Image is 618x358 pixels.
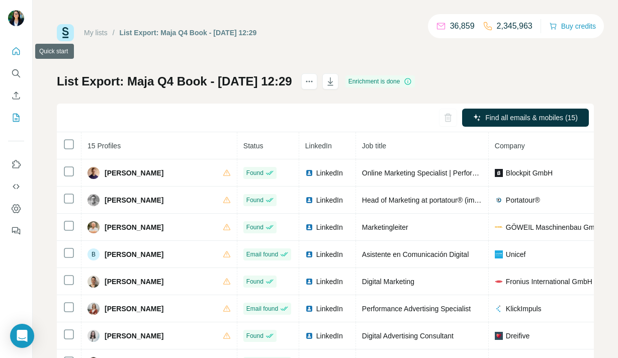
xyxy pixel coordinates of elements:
[246,331,263,340] span: Found
[87,303,100,315] img: Avatar
[87,330,100,342] img: Avatar
[506,195,540,205] span: Portatour®
[8,10,24,26] img: Avatar
[362,196,516,204] span: Head of Marketing at portatour® (impactit GmbH)
[495,196,503,204] img: company-logo
[506,249,526,259] span: Unicef
[57,73,292,89] h1: List Export: Maja Q4 Book - [DATE] 12:29
[105,195,163,205] span: [PERSON_NAME]
[113,28,115,38] li: /
[8,155,24,173] button: Use Surfe on LinkedIn
[8,222,24,240] button: Feedback
[316,304,343,314] span: LinkedIn
[362,278,414,286] span: Digital Marketing
[305,305,313,313] img: LinkedIn logo
[105,304,163,314] span: [PERSON_NAME]
[246,304,278,313] span: Email found
[305,223,313,231] img: LinkedIn logo
[8,64,24,82] button: Search
[506,331,529,341] span: Dreifive
[495,226,503,228] img: company-logo
[10,324,34,348] div: Open Intercom Messenger
[462,109,589,127] button: Find all emails & mobiles (15)
[305,332,313,340] img: LinkedIn logo
[105,222,163,232] span: [PERSON_NAME]
[105,331,163,341] span: [PERSON_NAME]
[305,169,313,177] img: LinkedIn logo
[8,86,24,105] button: Enrich CSV
[316,168,343,178] span: LinkedIn
[246,277,263,286] span: Found
[87,248,100,260] div: B
[305,250,313,258] img: LinkedIn logo
[506,277,592,287] span: Fronius International GmbH
[316,222,343,232] span: LinkedIn
[87,221,100,233] img: Avatar
[316,249,343,259] span: LinkedIn
[485,113,578,123] span: Find all emails & mobiles (15)
[549,19,596,33] button: Buy credits
[246,196,263,205] span: Found
[8,42,24,60] button: Quick start
[345,75,415,87] div: Enrichment is done
[87,194,100,206] img: Avatar
[362,250,469,258] span: Asistente en Comunicación Digital
[243,142,263,150] span: Status
[105,277,163,287] span: [PERSON_NAME]
[8,200,24,218] button: Dashboard
[495,332,503,340] img: company-logo
[495,278,503,286] img: company-logo
[87,142,121,150] span: 15 Profiles
[8,177,24,196] button: Use Surfe API
[87,276,100,288] img: Avatar
[305,142,332,150] span: LinkedIn
[362,223,408,231] span: Marketingleiter
[8,109,24,127] button: My lists
[246,223,263,232] span: Found
[87,167,100,179] img: Avatar
[57,24,74,41] img: Surfe Logo
[246,250,278,259] span: Email found
[120,28,257,38] div: List Export: Maja Q4 Book - [DATE] 12:29
[362,332,454,340] span: Digital Advertising Consultant
[362,305,471,313] span: Performance Advertising Specialist
[495,169,503,177] img: company-logo
[450,20,475,32] p: 36,859
[495,250,503,258] img: company-logo
[105,168,163,178] span: [PERSON_NAME]
[362,142,386,150] span: Job title
[84,29,108,37] a: My lists
[506,222,604,232] span: GÖWEIL Maschinenbau GmbH
[506,304,542,314] span: KlickImpuls
[305,278,313,286] img: LinkedIn logo
[495,142,525,150] span: Company
[246,168,263,177] span: Found
[105,249,163,259] span: [PERSON_NAME]
[497,20,533,32] p: 2,345,963
[305,196,313,204] img: LinkedIn logo
[316,331,343,341] span: LinkedIn
[316,277,343,287] span: LinkedIn
[316,195,343,205] span: LinkedIn
[301,73,317,89] button: actions
[495,305,503,313] img: company-logo
[362,169,578,177] span: Online Marketing Specialist | Performance, E-Mail & Digital Marketing
[506,168,553,178] span: Blockpit GmbH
